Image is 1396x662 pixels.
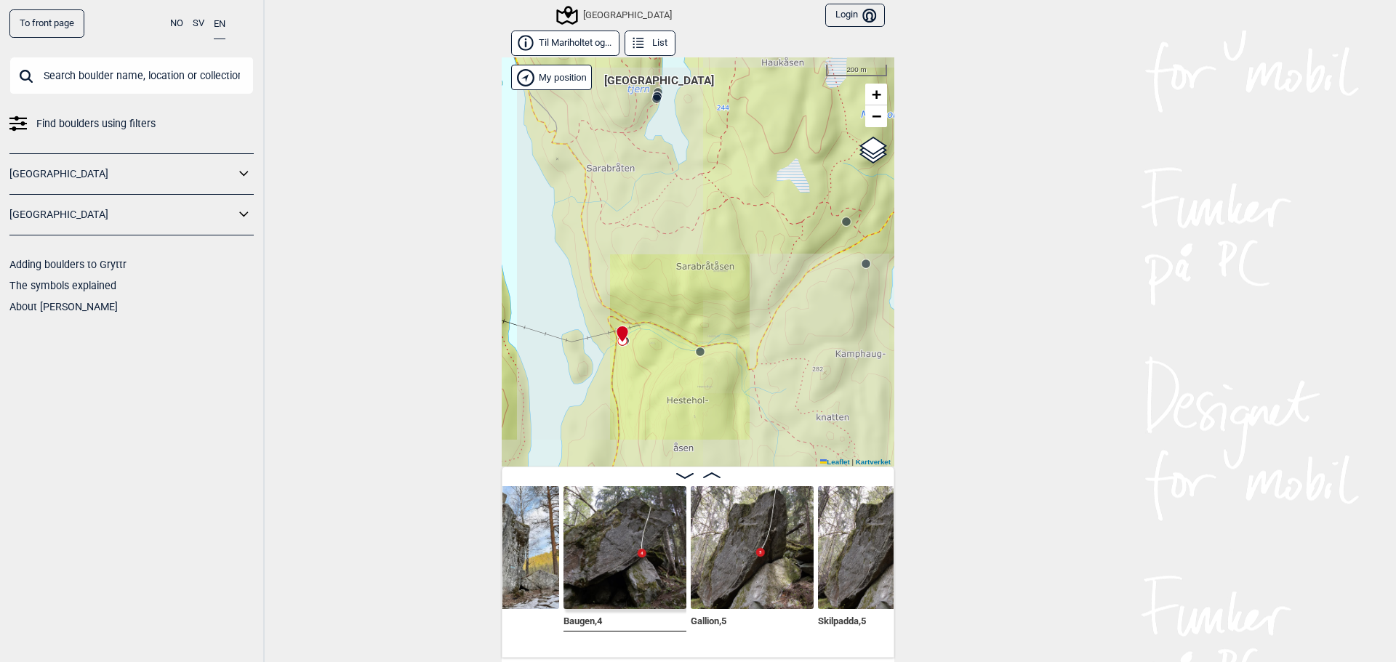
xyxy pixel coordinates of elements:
span: − [872,107,881,125]
a: Adding boulders to Gryttr [9,259,127,270]
input: Search boulder name, location or collection [9,57,254,94]
button: Login [825,4,885,28]
span: Baugen , 4 [563,613,602,626]
a: Kartverket [856,458,891,466]
div: [GEOGRAPHIC_DATA] [558,7,672,24]
a: [GEOGRAPHIC_DATA] [9,164,235,185]
button: List [625,31,675,56]
button: NO [170,9,183,38]
a: About [PERSON_NAME] [9,301,118,312]
a: Leaflet [820,458,850,466]
a: Zoom out [865,105,887,127]
div: Show my position [511,65,592,90]
a: Find boulders using filters [9,113,254,134]
span: | [851,458,854,466]
img: Baugen 200509 [563,486,686,609]
a: [GEOGRAPHIC_DATA] [9,204,235,225]
span: Skilpadda , 5 [818,613,866,626]
div: [GEOGRAPHIC_DATA] [654,59,663,68]
img: Skilpadda 200509 [818,486,941,609]
button: EN [214,9,225,39]
a: Layers [859,134,887,166]
span: + [872,85,881,103]
span: Gallion , 5 [691,613,726,626]
div: 200 m [826,65,887,76]
img: Gallion 200509 [691,486,814,609]
button: Til Mariholtet og... [511,31,619,56]
button: SV [193,9,204,38]
a: The symbols explained [9,280,116,291]
a: Zoom in [865,84,887,105]
a: To front page [9,9,84,38]
span: Find boulders using filters [36,113,156,134]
